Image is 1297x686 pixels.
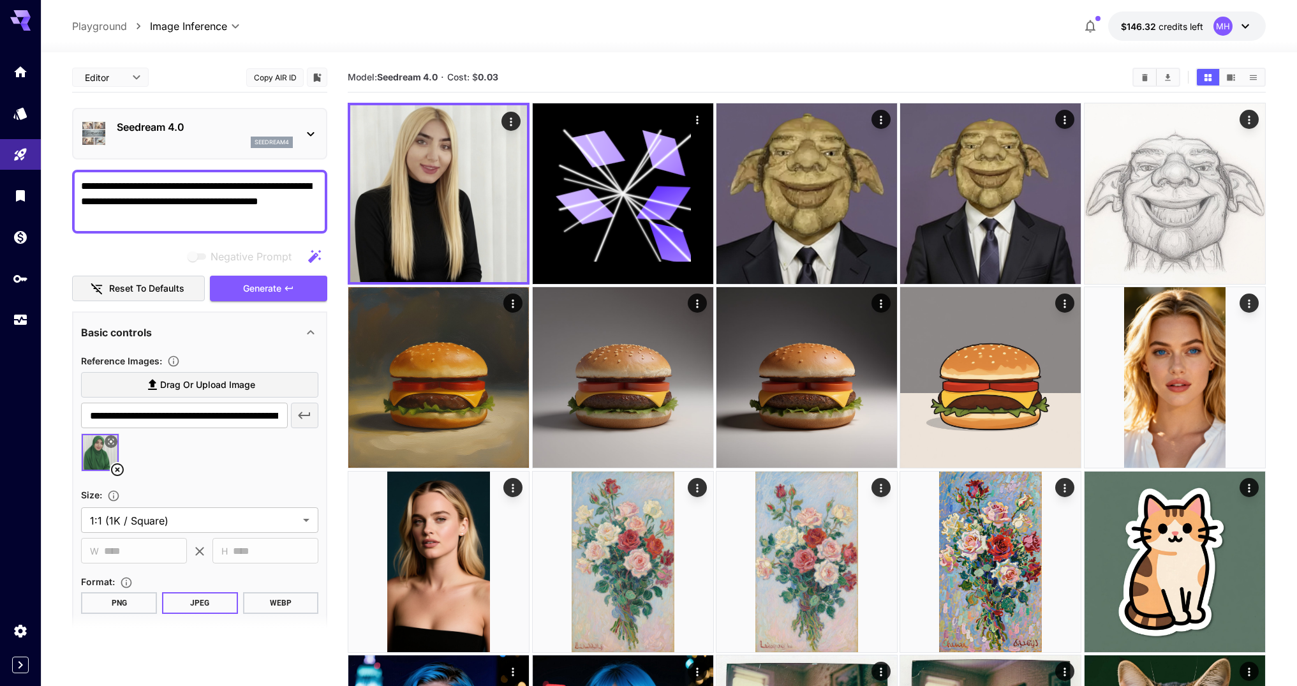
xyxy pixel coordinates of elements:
[13,188,28,204] div: Library
[871,110,891,129] div: Actions
[688,294,707,313] div: Actions
[90,513,298,528] span: 1:1 (1K / Square)
[688,478,707,497] div: Actions
[72,276,205,302] button: Reset to defaults
[13,312,28,328] div: Usage
[162,592,238,614] button: JPEG
[1055,294,1074,313] div: Actions
[1055,662,1074,681] div: Actions
[348,472,529,652] img: Z
[1242,69,1264,86] button: Show media in list view
[160,377,255,393] span: Drag or upload image
[1240,110,1259,129] div: Actions
[501,112,521,131] div: Actions
[1213,17,1233,36] div: MH
[716,472,897,652] img: 9k=
[12,657,29,673] button: Expand sidebar
[503,478,523,497] div: Actions
[81,325,152,340] p: Basic controls
[13,623,28,639] div: Settings
[1085,472,1265,652] img: Z
[503,294,523,313] div: Actions
[447,71,498,82] span: Cost: $
[533,472,713,652] img: 2Q==
[13,64,28,80] div: Home
[81,592,157,614] button: PNG
[102,489,125,502] button: Adjust the dimensions of the generated image by specifying its width and height in pixels, or sel...
[85,71,124,84] span: Editor
[900,472,1081,652] img: 9k=
[1121,21,1159,32] span: $146.32
[1134,69,1156,86] button: Clear All
[1121,20,1203,33] div: $146.31796
[115,576,138,589] button: Choose the file format for the output image.
[871,294,891,313] div: Actions
[688,110,707,129] div: Actions
[72,19,127,34] a: Playground
[81,372,318,398] label: Drag or upload image
[72,19,150,34] nav: breadcrumb
[348,287,529,468] img: 2Q==
[185,248,302,264] span: Negative prompts are not compatible with the selected model.
[246,68,304,87] button: Copy AIR ID
[1197,69,1219,86] button: Show media in grid view
[1055,110,1074,129] div: Actions
[81,489,102,500] span: Size :
[81,114,318,153] div: Seedream 4.0seedream4
[13,147,28,163] div: Playground
[81,355,162,366] span: Reference Images :
[688,662,707,681] div: Actions
[81,317,318,348] div: Basic controls
[377,71,438,82] b: Seedream 4.0
[221,544,228,558] span: H
[1085,103,1265,284] img: Z
[13,105,28,121] div: Models
[900,287,1081,468] img: 9k=
[150,19,227,34] span: Image Inference
[1196,68,1266,87] div: Show media in grid viewShow media in video viewShow media in list view
[871,478,891,497] div: Actions
[81,576,115,587] span: Format :
[716,287,897,468] img: 9k=
[311,70,323,85] button: Add to library
[13,271,28,287] div: API Keys
[478,71,498,82] b: 0.03
[1159,21,1203,32] span: credits left
[1240,478,1259,497] div: Actions
[1132,68,1180,87] div: Clear AllDownload All
[13,229,28,245] div: Wallet
[211,249,292,264] span: Negative Prompt
[348,71,438,82] span: Model:
[1157,69,1179,86] button: Download All
[1085,287,1265,468] img: Z
[255,138,289,147] p: seedream4
[871,662,891,681] div: Actions
[503,662,523,681] div: Actions
[441,70,444,85] p: ·
[1108,11,1266,41] button: $146.31796MH
[210,276,327,302] button: Generate
[1240,294,1259,313] div: Actions
[1220,69,1242,86] button: Show media in video view
[900,103,1081,284] img: Z
[243,281,281,297] span: Generate
[1055,478,1074,497] div: Actions
[90,544,99,558] span: W
[162,355,185,368] button: Upload a reference image to guide the result. This is needed for Image-to-Image or Inpainting. Su...
[243,592,319,614] button: WEBP
[1240,662,1259,681] div: Actions
[716,103,897,284] img: Z
[117,119,293,135] p: Seedream 4.0
[350,105,527,282] img: 2Q==
[533,287,713,468] img: Z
